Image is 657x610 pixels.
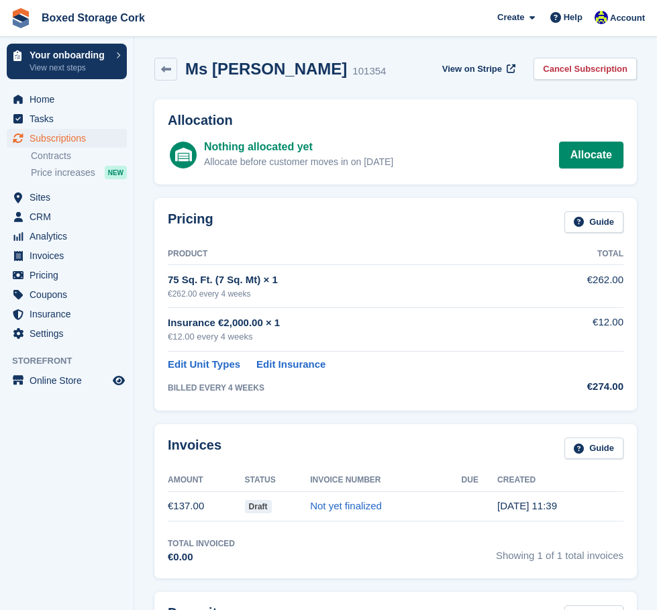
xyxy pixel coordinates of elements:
[168,288,538,300] div: €262.00 every 4 weeks
[30,207,110,226] span: CRM
[168,272,538,288] div: 75 Sq. Ft. (7 Sq. Mt) × 1
[168,357,240,372] a: Edit Unit Types
[30,50,109,60] p: Your onboarding
[497,470,623,491] th: Created
[245,470,311,491] th: Status
[31,166,95,179] span: Price increases
[497,500,557,511] time: 2025-08-13 10:39:38 UTC
[168,113,623,128] h2: Allocation
[245,500,272,513] span: Draft
[352,64,386,79] div: 101354
[538,265,623,307] td: €262.00
[7,44,127,79] a: Your onboarding View next steps
[185,60,347,78] h2: Ms [PERSON_NAME]
[30,109,110,128] span: Tasks
[168,315,538,331] div: Insurance €2,000.00 × 1
[12,354,134,368] span: Storefront
[168,538,235,550] div: Total Invoiced
[559,142,623,168] a: Allocate
[30,129,110,148] span: Subscriptions
[256,357,325,372] a: Edit Insurance
[538,379,623,395] div: €274.00
[497,11,524,24] span: Create
[168,330,538,344] div: €12.00 every 4 weeks
[111,372,127,389] a: Preview store
[168,211,213,234] h2: Pricing
[30,246,110,265] span: Invoices
[7,188,127,207] a: menu
[168,491,245,521] td: €137.00
[7,129,127,148] a: menu
[30,285,110,304] span: Coupons
[310,470,461,491] th: Invoice Number
[168,244,538,265] th: Product
[564,11,583,24] span: Help
[30,62,109,74] p: View next steps
[538,244,623,265] th: Total
[168,550,235,565] div: €0.00
[437,58,518,80] a: View on Stripe
[30,90,110,109] span: Home
[105,166,127,179] div: NEW
[7,109,127,128] a: menu
[538,307,623,351] td: €12.00
[7,90,127,109] a: menu
[564,211,623,234] a: Guide
[168,438,221,460] h2: Invoices
[7,371,127,390] a: menu
[7,285,127,304] a: menu
[30,227,110,246] span: Analytics
[7,246,127,265] a: menu
[30,188,110,207] span: Sites
[7,207,127,226] a: menu
[30,305,110,323] span: Insurance
[7,305,127,323] a: menu
[168,382,538,394] div: BILLED EVERY 4 WEEKS
[168,470,245,491] th: Amount
[7,266,127,285] a: menu
[595,11,608,24] img: Vincent
[31,150,127,162] a: Contracts
[310,500,382,511] a: Not yet finalized
[462,470,498,491] th: Due
[7,324,127,343] a: menu
[534,58,637,80] a: Cancel Subscription
[204,155,393,169] div: Allocate before customer moves in on [DATE]
[442,62,502,76] span: View on Stripe
[30,266,110,285] span: Pricing
[30,324,110,343] span: Settings
[610,11,645,25] span: Account
[564,438,623,460] a: Guide
[30,371,110,390] span: Online Store
[204,139,393,155] div: Nothing allocated yet
[496,538,623,565] span: Showing 1 of 1 total invoices
[36,7,150,29] a: Boxed Storage Cork
[31,165,127,180] a: Price increases NEW
[7,227,127,246] a: menu
[11,8,31,28] img: stora-icon-8386f47178a22dfd0bd8f6a31ec36ba5ce8667c1dd55bd0f319d3a0aa187defe.svg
